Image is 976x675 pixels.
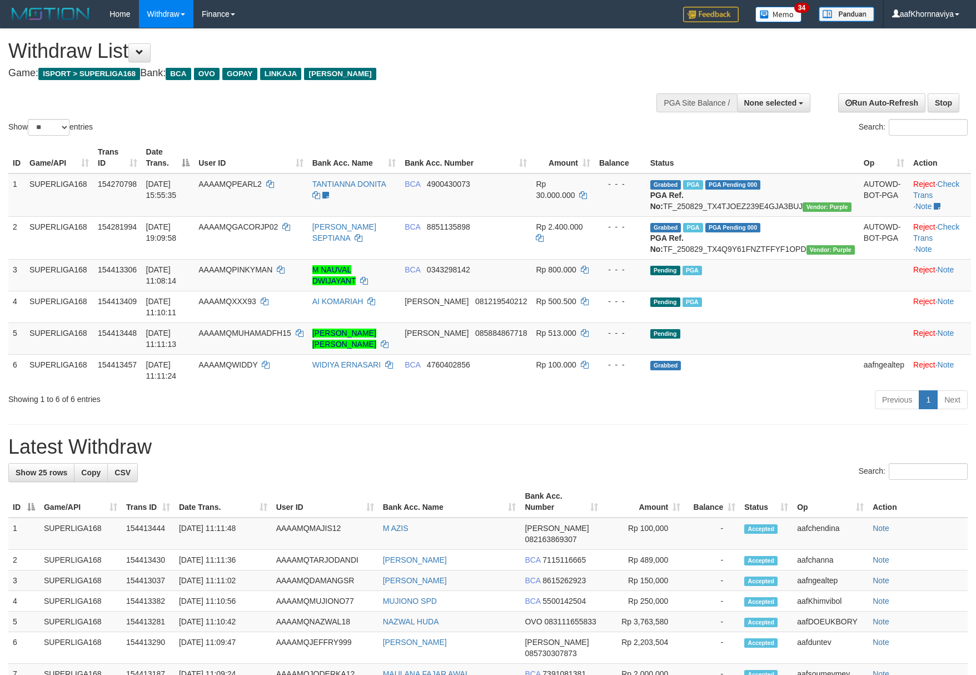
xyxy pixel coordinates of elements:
[542,555,586,564] span: Copy 7115116665 to clipboard
[166,68,191,80] span: BCA
[536,297,576,306] span: Rp 500.500
[650,297,680,307] span: Pending
[838,93,925,112] a: Run Auto-Refresh
[8,570,39,591] td: 3
[915,202,932,211] a: Note
[272,550,379,570] td: AAAAMQTARJODANDI
[525,649,576,658] span: Copy 085730307873 to clipboard
[81,468,101,477] span: Copy
[536,265,576,274] span: Rp 800.000
[685,570,740,591] td: -
[793,570,868,591] td: aafngealtep
[740,486,793,518] th: Status: activate to sort column ascending
[806,245,855,255] span: Vendor URL: https://trx4.1velocity.biz
[260,68,302,80] span: LINKAJA
[25,322,93,354] td: SUPERLIGA168
[737,93,811,112] button: None selected
[38,68,140,80] span: ISPORT > SUPERLIGA168
[8,463,74,482] a: Show 25 rows
[938,297,954,306] a: Note
[889,119,968,136] input: Search:
[685,550,740,570] td: -
[146,222,177,242] span: [DATE] 19:09:58
[405,297,469,306] span: [PERSON_NAME]
[599,264,641,275] div: - - -
[938,265,954,274] a: Note
[913,180,935,188] a: Reject
[793,518,868,550] td: aafchendina
[909,322,971,354] td: ·
[312,222,376,242] a: [PERSON_NAME] SEPTIANA
[8,632,39,664] td: 6
[536,360,576,369] span: Rp 100.000
[39,612,122,632] td: SUPERLIGA168
[602,591,685,612] td: Rp 250,000
[889,463,968,480] input: Search:
[755,7,802,22] img: Button%20Memo.svg
[650,361,681,370] span: Grabbed
[915,245,932,254] a: Note
[122,550,175,570] td: 154413430
[913,360,935,369] a: Reject
[913,222,959,242] a: Check Trans
[308,142,401,173] th: Bank Acc. Name: activate to sort column ascending
[39,632,122,664] td: SUPERLIGA168
[909,216,971,259] td: · ·
[39,570,122,591] td: SUPERLIGA168
[8,389,399,405] div: Showing 1 to 6 of 6 entries
[875,390,919,409] a: Previous
[685,486,740,518] th: Balance: activate to sort column ascending
[919,390,938,409] a: 1
[198,329,291,337] span: AAAAMQMUHAMADFH15
[520,486,602,518] th: Bank Acc. Number: activate to sort column ascending
[175,550,272,570] td: [DATE] 11:11:36
[744,98,797,107] span: None selected
[913,297,935,306] a: Reject
[646,173,859,217] td: TF_250829_TX4TJOEZ239E4GJA3BUJ
[146,265,177,285] span: [DATE] 11:08:14
[175,612,272,632] td: [DATE] 11:10:42
[8,322,25,354] td: 5
[475,329,527,337] span: Copy 085884867718 to clipboard
[705,180,761,190] span: PGA Pending
[8,486,39,518] th: ID: activate to sort column descending
[873,638,889,647] a: Note
[383,576,447,585] a: [PERSON_NAME]
[683,223,703,232] span: Marked by aafnonsreyleab
[39,518,122,550] td: SUPERLIGA168
[304,68,376,80] span: [PERSON_NAME]
[379,486,521,518] th: Bank Acc. Name: activate to sort column ascending
[475,297,527,306] span: Copy 081219540212 to clipboard
[531,142,594,173] th: Amount: activate to sort column ascending
[427,360,470,369] span: Copy 4760402856 to clipboard
[198,222,278,231] span: AAAAMQGACORJP02
[793,612,868,632] td: aafDOEUKBORY
[383,638,447,647] a: [PERSON_NAME]
[8,518,39,550] td: 1
[913,265,935,274] a: Reject
[8,550,39,570] td: 2
[312,265,356,285] a: M NAUVAL DWIJAYANT
[25,291,93,322] td: SUPERLIGA168
[25,142,93,173] th: Game/API: activate to sort column ascending
[198,265,272,274] span: AAAAMQPINKYMAN
[98,265,137,274] span: 154413306
[198,297,256,306] span: AAAAMQXXX93
[685,518,740,550] td: -
[913,180,959,200] a: Check Trans
[312,297,363,306] a: AI KOMARIAH
[8,119,93,136] label: Show entries
[536,329,576,337] span: Rp 513.000
[222,68,257,80] span: GOPAY
[873,597,889,605] a: Note
[599,178,641,190] div: - - -
[525,638,589,647] span: [PERSON_NAME]
[909,142,971,173] th: Action
[873,524,889,533] a: Note
[602,612,685,632] td: Rp 3,763,580
[25,354,93,386] td: SUPERLIGA168
[427,265,470,274] span: Copy 0343298142 to clipboard
[74,463,108,482] a: Copy
[744,577,778,586] span: Accepted
[525,576,540,585] span: BCA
